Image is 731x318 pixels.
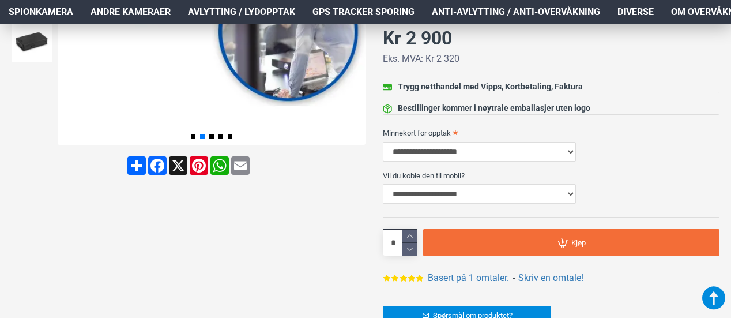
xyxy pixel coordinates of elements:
[188,5,295,19] span: Avlytting / Lydopptak
[200,134,205,139] span: Go to slide 2
[383,24,452,52] div: Kr 2 900
[191,134,195,139] span: Go to slide 1
[209,134,214,139] span: Go to slide 3
[312,5,415,19] span: GPS Tracker Sporing
[571,239,586,246] span: Kjøp
[383,166,719,185] label: Vil du koble den til mobil?
[398,102,590,114] div: Bestillinger kommer i nøytrale emballasjer uten logo
[12,21,52,62] img: Zetta ZIR32 - Mini nattkamera med 180 dager batterilevetid - SpyGadgets.no
[617,5,654,19] span: Diverse
[168,156,189,175] a: X
[383,124,719,142] label: Minnekort for opptak
[147,156,168,175] a: Facebook
[398,81,583,93] div: Trygg netthandel med Vipps, Kortbetaling, Faktura
[9,5,73,19] span: Spionkamera
[230,156,251,175] a: Email
[189,156,209,175] a: Pinterest
[228,134,232,139] span: Go to slide 5
[126,156,147,175] a: Share
[513,272,515,283] b: -
[428,271,509,285] a: Basert på 1 omtaler.
[432,5,600,19] span: Anti-avlytting / Anti-overvåkning
[91,5,171,19] span: Andre kameraer
[518,271,583,285] a: Skriv en omtale!
[218,134,223,139] span: Go to slide 4
[209,156,230,175] a: WhatsApp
